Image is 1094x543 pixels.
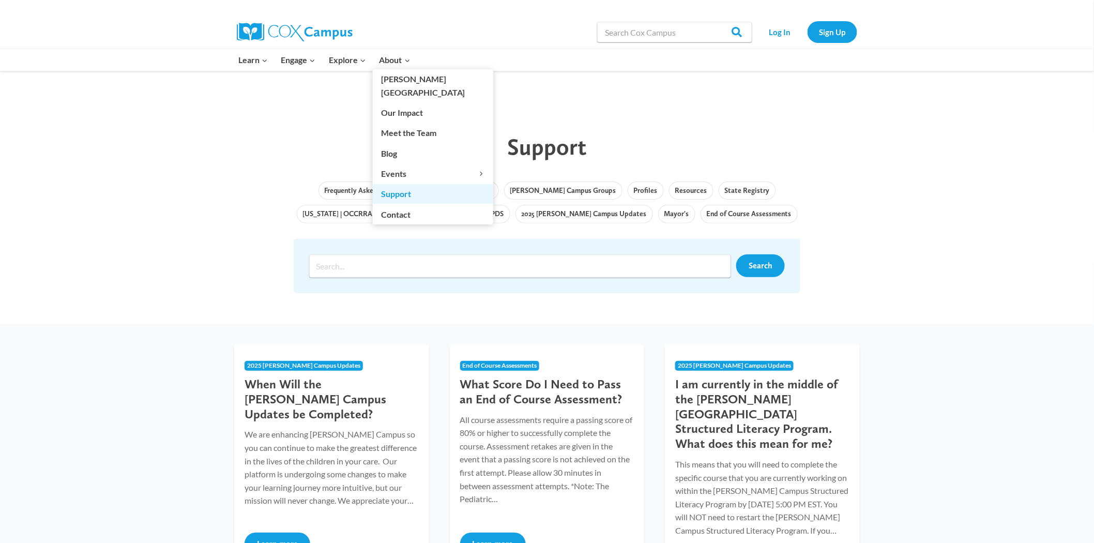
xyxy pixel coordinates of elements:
a: Log In [757,21,802,42]
span: 2025 [PERSON_NAME] Campus Updates [678,361,791,369]
button: Child menu of Events [373,164,493,184]
a: Profiles [628,182,664,200]
input: Search input [309,254,731,278]
h3: What Score Do I Need to Pass an End of Course Assessment? [460,377,634,407]
a: Our Impact [373,103,493,123]
nav: Secondary Navigation [757,21,857,42]
a: [US_STATE] | OCCRRA [297,205,379,223]
a: Contact [373,204,493,224]
a: 2025 [PERSON_NAME] Campus Updates [515,205,653,223]
a: Search [736,254,785,277]
span: 2025 [PERSON_NAME] Campus Updates [247,361,360,369]
a: Meet the Team [373,123,493,143]
h3: When Will the [PERSON_NAME] Campus Updates be Completed? [245,377,419,421]
form: Search form [309,254,736,278]
a: State Registry [719,182,776,200]
button: Child menu of Learn [232,49,275,71]
button: Child menu of Explore [322,49,373,71]
button: Child menu of About [373,49,417,71]
input: Search Cox Campus [597,22,752,42]
p: This means that you will need to complete the specific course that you are currently working on w... [675,458,849,537]
a: Frequently Asked Questions [318,182,418,200]
p: All course assessments require a passing score of 80% or higher to successfully complete the cour... [460,413,634,506]
nav: Primary Navigation [232,49,417,71]
button: Child menu of Engage [275,49,323,71]
a: [PERSON_NAME][GEOGRAPHIC_DATA] [373,69,493,102]
a: Blog [373,143,493,163]
h3: I am currently in the middle of the [PERSON_NAME][GEOGRAPHIC_DATA] Structured Literacy Program. W... [675,377,849,451]
a: [PERSON_NAME] Campus Groups [504,182,622,200]
a: End of Course Assessments [701,205,798,223]
a: Support [373,184,493,204]
span: End of Course Assessments [462,361,537,369]
img: Cox Campus [237,23,353,41]
p: We are enhancing [PERSON_NAME] Campus so you can continue to make the greatest difference in the ... [245,428,419,507]
a: Resources [669,182,713,200]
a: Sign Up [808,21,857,42]
span: Search [749,261,772,270]
a: Mayor's [658,205,695,223]
span: Support [508,133,587,160]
